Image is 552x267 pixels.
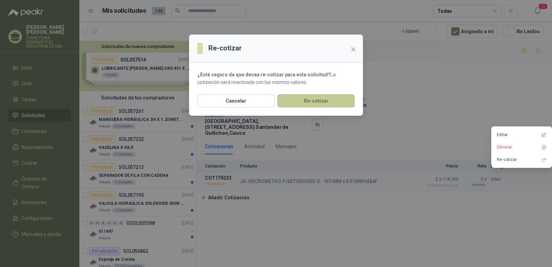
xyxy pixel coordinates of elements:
button: Close [348,44,359,55]
strong: ¿Está seguro de que desea re-cotizar para esta solicitud? [197,72,331,77]
p: La cotización será reactivada con los mismos valores. [197,71,355,86]
button: Re-cotizar [277,94,355,107]
h3: Re-cotizar [208,43,242,54]
button: Cancelar [197,94,275,107]
span: close [351,47,356,52]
